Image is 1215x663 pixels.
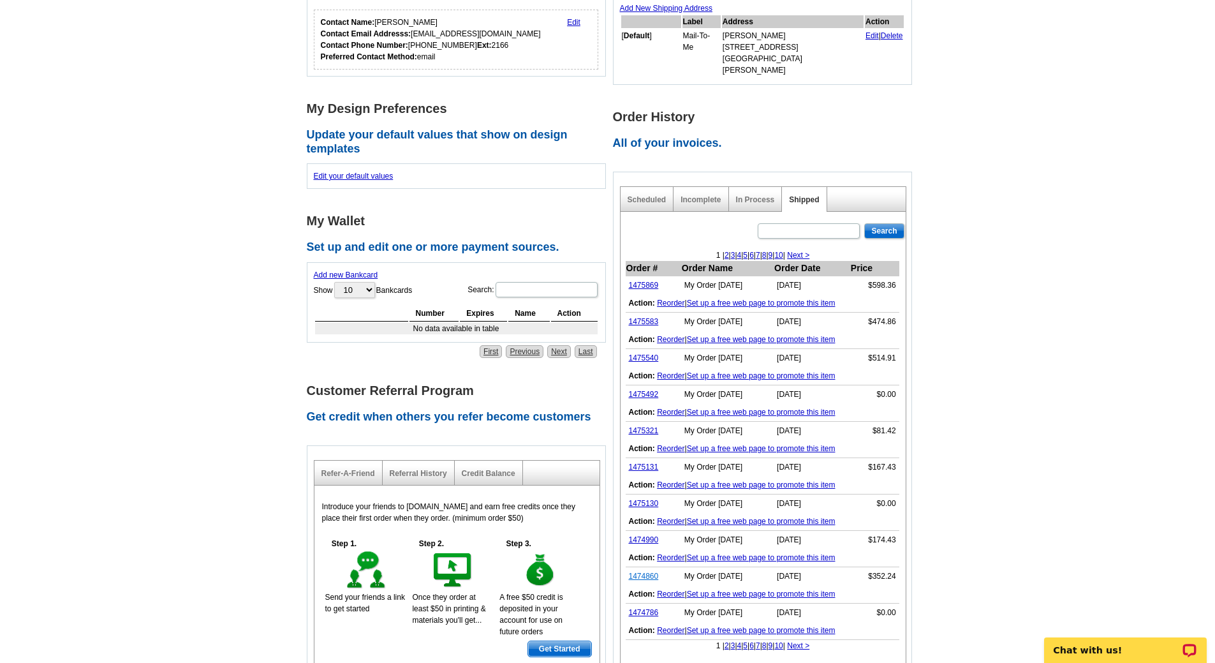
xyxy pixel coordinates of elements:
[687,299,836,308] a: Set up a free web page to promote this item
[629,390,659,399] a: 1475492
[499,538,538,549] h5: Step 3.
[774,641,783,650] a: 10
[626,403,899,422] td: |
[687,408,836,417] a: Set up a free web page to promote this item
[681,313,774,331] td: My Order [DATE]
[314,10,599,70] div: Who should we contact regarding order issues?
[864,223,904,239] input: Search
[431,549,475,592] img: step-2.gif
[321,18,375,27] strong: Contact Name:
[527,641,592,657] a: Get Started
[629,499,659,508] a: 1475130
[629,371,655,380] b: Action:
[865,29,904,77] td: |
[528,641,591,657] span: Get Started
[681,495,774,513] td: My Order [DATE]
[787,641,809,650] a: Next >
[743,641,747,650] a: 5
[774,276,850,295] td: [DATE]
[682,29,721,77] td: Mail-To-Me
[681,261,774,276] th: Order Name
[307,241,613,255] h2: Set up and edit one or more payment sources.
[334,282,375,298] select: ShowBankcards
[657,626,684,635] a: Reorder
[626,512,899,531] td: |
[621,250,906,261] div: 1 | | | | | | | | | |
[749,641,754,650] a: 6
[687,590,836,599] a: Set up a free web page to promote this item
[850,567,899,586] td: $352.24
[325,593,405,613] span: Send your friends a link to get started
[626,440,899,458] td: |
[629,553,655,562] b: Action:
[762,251,767,260] a: 8
[629,335,655,344] b: Action:
[468,281,598,299] label: Search:
[307,384,613,398] h1: Customer Referral Program
[681,531,774,549] td: My Order [DATE]
[499,593,563,636] span: A free $50 credit is deposited in your account for use on future orders
[626,549,899,567] td: |
[629,444,655,453] b: Action:
[629,408,655,417] b: Action:
[621,29,681,77] td: [ ]
[687,335,836,344] a: Set up a free web page to promote this item
[575,345,597,358] a: Last
[681,567,774,586] td: My Order [DATE]
[657,517,684,526] a: Reorder
[629,572,659,581] a: 1474860
[687,480,836,489] a: Set up a free web page to promote this item
[626,261,681,276] th: Order #
[314,281,413,299] label: Show Bankcards
[621,640,906,652] div: 1 | | | | | | | | | |
[547,345,571,358] a: Next
[881,31,903,40] a: Delete
[687,444,836,453] a: Set up a free web page to promote this item
[322,501,592,524] p: Introduce your friends to [DOMAIN_NAME] and earn free credits once they place their first order w...
[789,195,819,204] a: Shipped
[626,367,899,385] td: |
[722,29,864,77] td: [PERSON_NAME] [STREET_ADDRESS] [GEOGRAPHIC_DATA][PERSON_NAME]
[657,480,684,489] a: Reorder
[762,641,767,650] a: 8
[307,128,613,156] h2: Update your default values that show on design templates
[409,306,459,322] th: Number
[774,313,850,331] td: [DATE]
[508,306,549,322] th: Name
[613,137,919,151] h2: All of your invoices.
[657,335,684,344] a: Reorder
[850,495,899,513] td: $0.00
[624,31,650,40] b: Default
[477,41,492,50] strong: Ext:
[774,567,850,586] td: [DATE]
[390,469,447,478] a: Referral History
[787,251,809,260] a: Next >
[850,261,899,276] th: Price
[850,458,899,477] td: $167.43
[731,251,735,260] a: 3
[480,345,502,358] a: First
[629,317,659,326] a: 1475583
[850,276,899,295] td: $598.36
[722,15,864,28] th: Address
[769,251,773,260] a: 9
[315,323,598,334] td: No data available in table
[736,195,775,204] a: In Process
[865,31,879,40] a: Edit
[774,261,850,276] th: Order Date
[629,535,659,544] a: 1474990
[657,299,684,308] a: Reorder
[626,622,899,640] td: |
[657,444,684,453] a: Reorder
[749,251,754,260] a: 6
[321,469,375,478] a: Refer-A-Friend
[629,626,655,635] b: Action:
[687,553,836,562] a: Set up a free web page to promote this item
[629,590,655,599] b: Action:
[774,422,850,440] td: [DATE]
[681,276,774,295] td: My Order [DATE]
[629,463,659,472] a: 1475131
[628,195,666,204] a: Scheduled
[629,608,659,617] a: 1474786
